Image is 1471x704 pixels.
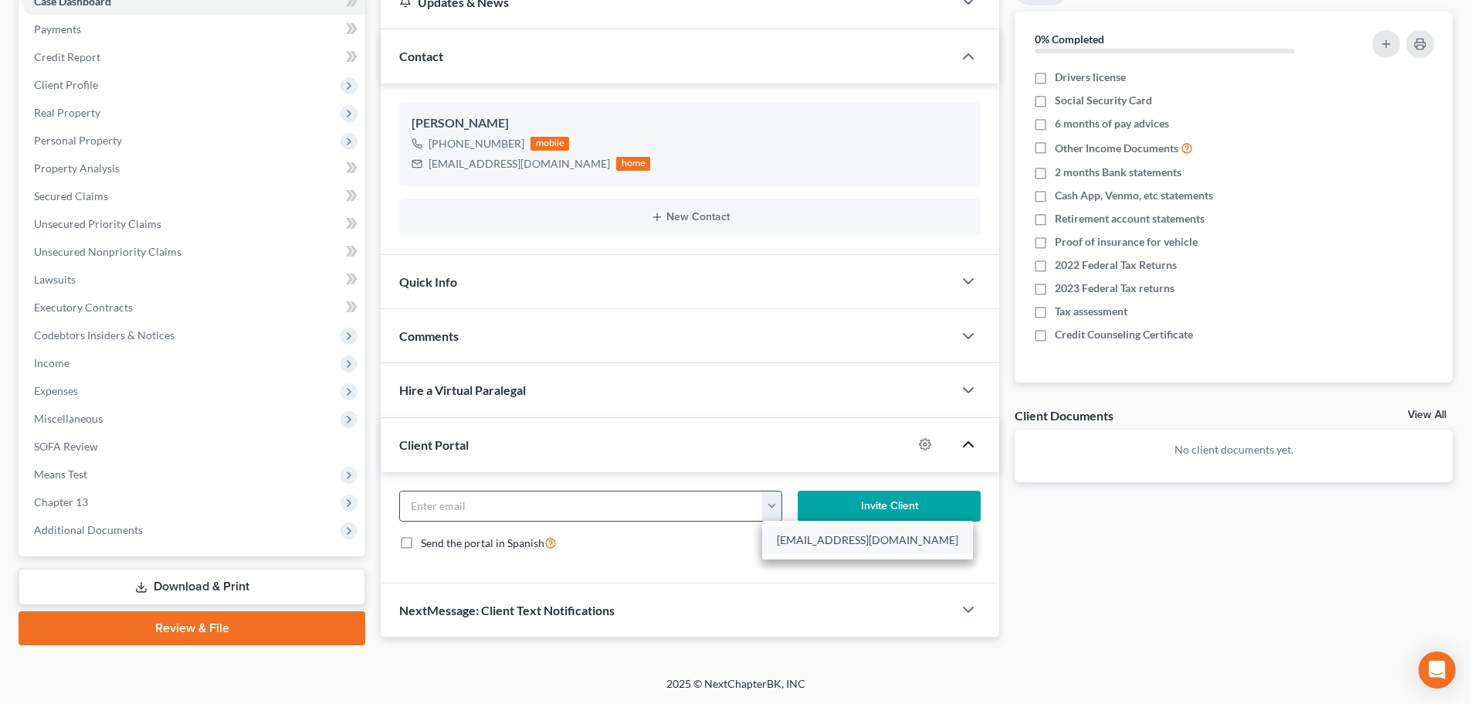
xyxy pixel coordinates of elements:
[1055,234,1198,250] span: Proof of insurance for vehicle
[412,114,968,133] div: [PERSON_NAME]
[1408,410,1446,420] a: View All
[34,301,133,314] span: Executory Contracts
[1055,188,1213,203] span: Cash App, Venmo, etc statements
[34,22,81,36] span: Payments
[296,676,1176,704] div: 2025 © NextChapterBK, INC
[19,611,365,645] a: Review & File
[34,384,78,397] span: Expenses
[399,328,459,343] span: Comments
[1027,442,1440,457] p: No client documents yet.
[1055,327,1193,342] span: Credit Counseling Certificate
[22,15,365,43] a: Payments
[1055,165,1181,180] span: 2 months Bank statements
[1055,116,1169,131] span: 6 months of pay advices
[1035,32,1104,46] strong: 0% Completed
[34,468,87,481] span: Means Test
[34,245,181,258] span: Unsecured Nonpriority Claims
[1418,651,1456,689] div: Open Intercom Messenger
[34,217,161,230] span: Unsecured Priority Claims
[19,569,365,605] a: Download & Print
[399,603,615,617] span: NextMessage: Client Text Notifications
[399,49,443,63] span: Contact
[22,294,365,321] a: Executory Contracts
[1055,211,1205,226] span: Retirement account statements
[762,527,973,553] a: [EMAIL_ADDRESS][DOMAIN_NAME]
[34,328,175,342] span: Codebtors Insiders & Notices
[429,156,610,172] div: [EMAIL_ADDRESS][DOMAIN_NAME]
[1055,281,1174,296] span: 2023 Federal Tax returns
[22,266,365,294] a: Lawsuits
[1015,407,1113,423] div: Client Documents
[400,491,763,521] input: Enter email
[34,273,76,286] span: Lawsuits
[616,157,650,171] div: home
[399,274,457,289] span: Quick Info
[399,437,469,452] span: Client Portal
[34,50,100,63] span: Credit Report
[1055,70,1126,85] span: Drivers license
[34,495,88,508] span: Chapter 13
[412,211,968,223] button: New Contact
[399,383,526,397] span: Hire a Virtual Paralegal
[34,523,143,536] span: Additional Documents
[22,43,365,71] a: Credit Report
[22,210,365,238] a: Unsecured Priority Claims
[34,78,98,91] span: Client Profile
[798,491,981,522] button: Invite Client
[1055,93,1152,108] span: Social Security Card
[22,182,365,210] a: Secured Claims
[34,106,100,119] span: Real Property
[34,189,108,202] span: Secured Claims
[1055,304,1127,319] span: Tax assessment
[1055,257,1177,273] span: 2022 Federal Tax Returns
[22,155,365,182] a: Property Analysis
[34,162,120,175] span: Property Analysis
[421,536,544,549] span: Send the portal in Spanish
[22,238,365,266] a: Unsecured Nonpriority Claims
[22,433,365,461] a: SOFA Review
[34,440,98,453] span: SOFA Review
[429,136,524,151] div: [PHONE_NUMBER]
[530,137,569,151] div: mobile
[34,356,69,369] span: Income
[34,134,122,147] span: Personal Property
[1055,141,1178,156] span: Other Income Documents
[34,412,103,425] span: Miscellaneous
